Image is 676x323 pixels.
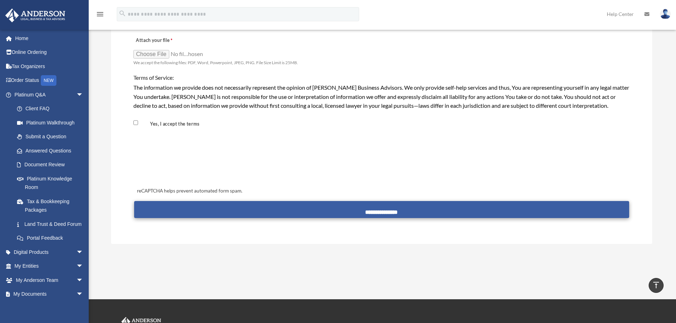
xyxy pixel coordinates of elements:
a: Tax & Bookkeeping Packages [10,194,94,217]
i: vertical_align_top [652,281,660,289]
img: Anderson Advisors Platinum Portal [3,9,67,22]
span: We accept the following files: PDF, Word, Powerpoint, JPEG, PNG. File Size Limit is 25MB. [133,60,298,65]
div: The information we provide does not necessarily represent the opinion of [PERSON_NAME] Business A... [133,83,630,110]
a: vertical_align_top [649,278,664,293]
a: Platinum Q&Aarrow_drop_down [5,88,94,102]
span: arrow_drop_down [76,287,90,302]
a: Platinum Knowledge Room [10,172,94,194]
a: Online Ordering [5,45,94,60]
label: Attach your file [133,35,204,45]
span: arrow_drop_down [76,273,90,288]
span: arrow_drop_down [76,259,90,274]
a: Digital Productsarrow_drop_down [5,245,94,259]
a: Land Trust & Deed Forum [10,217,94,231]
iframe: reCAPTCHA [135,145,243,173]
a: menu [96,12,104,18]
a: Document Review [10,158,90,172]
a: Platinum Walkthrough [10,116,94,130]
div: reCAPTCHA helps prevent automated form spam. [134,187,629,195]
label: Yes, I accept the terms [139,121,203,127]
a: My Anderson Teamarrow_drop_down [5,273,94,287]
span: arrow_drop_down [76,88,90,102]
a: Answered Questions [10,144,94,158]
i: menu [96,10,104,18]
img: User Pic [660,9,671,19]
h4: Terms of Service: [133,74,630,82]
a: Portal Feedback [10,231,94,245]
a: Tax Organizers [5,59,94,73]
a: Order StatusNEW [5,73,94,88]
div: NEW [41,75,56,86]
a: My Entitiesarrow_drop_down [5,259,94,273]
span: arrow_drop_down [76,245,90,260]
a: Client FAQ [10,102,94,116]
i: search [119,10,126,17]
a: Submit a Question [10,130,94,144]
a: My Documentsarrow_drop_down [5,287,94,301]
a: Home [5,31,94,45]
